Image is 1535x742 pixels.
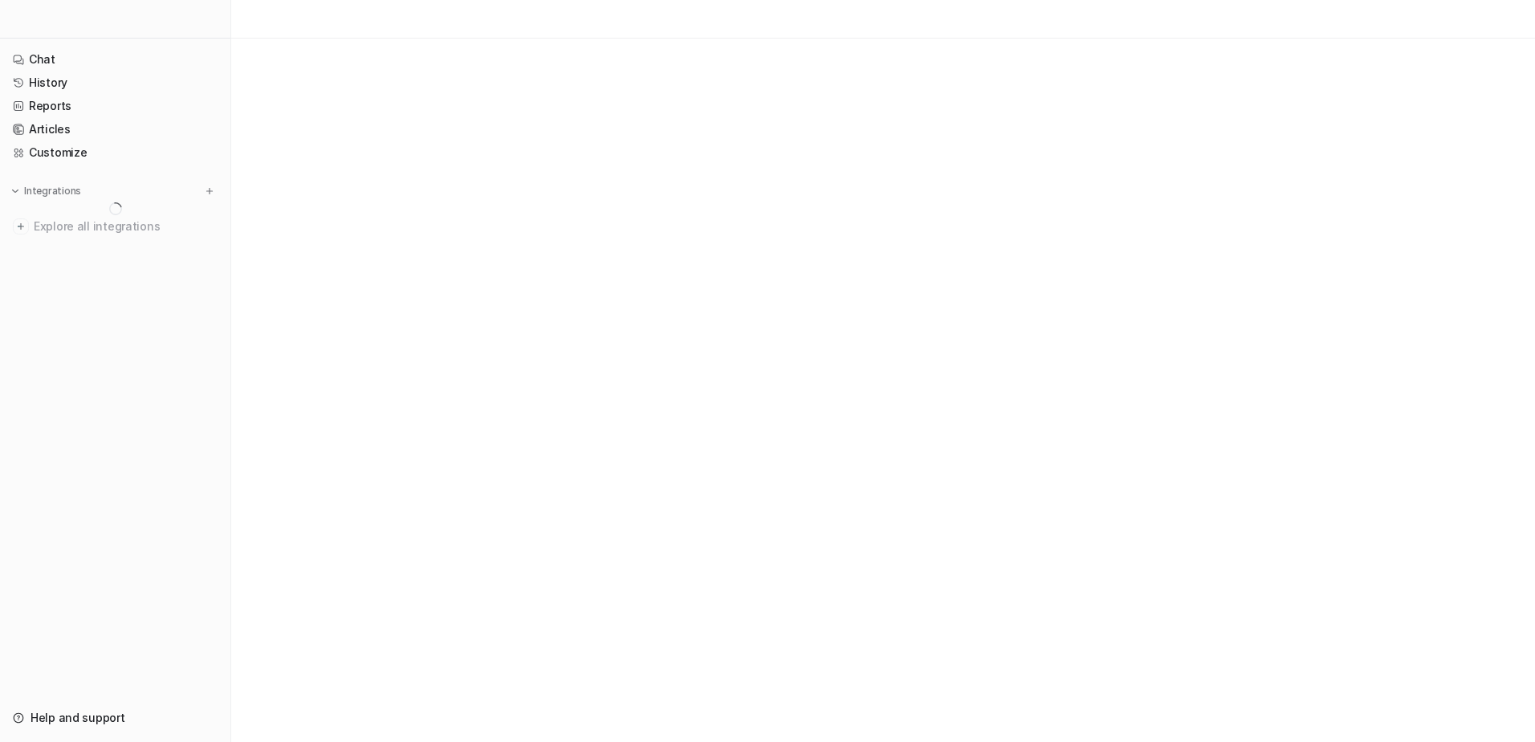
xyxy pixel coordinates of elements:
[6,141,224,164] a: Customize
[6,118,224,141] a: Articles
[34,214,218,239] span: Explore all integrations
[6,215,224,238] a: Explore all integrations
[10,185,21,197] img: expand menu
[24,185,81,198] p: Integrations
[6,71,224,94] a: History
[13,218,29,234] img: explore all integrations
[6,707,224,729] a: Help and support
[204,185,215,197] img: menu_add.svg
[6,95,224,117] a: Reports
[6,48,224,71] a: Chat
[6,183,86,199] button: Integrations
